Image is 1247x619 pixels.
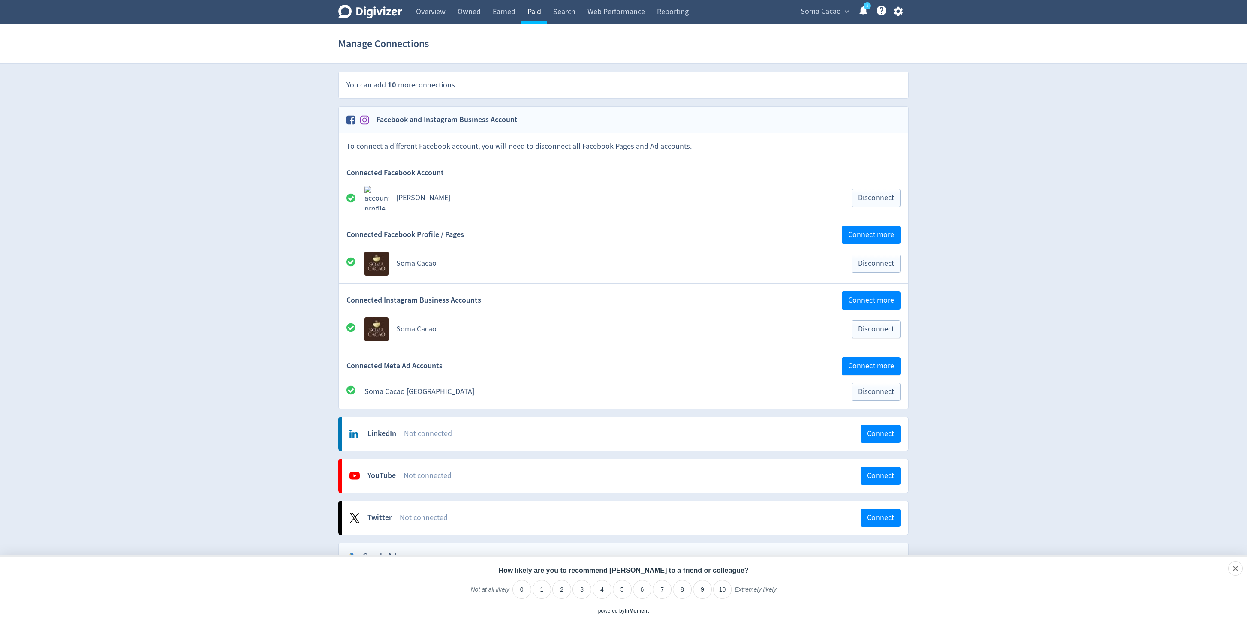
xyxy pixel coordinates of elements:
button: Connect more [842,226,901,244]
h2: Facebook and Instagram Business Account [370,114,518,125]
a: Soma Cacao [396,258,437,268]
img: Avatar for Soma Cacao [364,317,389,341]
button: Disconnect [852,320,901,338]
button: Soma Cacao [798,5,851,18]
span: Connected Facebook Account [346,168,444,178]
label: Not at all likely [470,586,509,600]
div: Not connected [400,512,861,523]
button: Connect more [842,291,901,309]
li: 6 [633,580,652,599]
li: 7 [653,580,672,599]
li: 4 [593,580,611,599]
div: YouTube [367,470,396,481]
span: Disconnect [858,388,894,396]
li: 1 [533,580,551,599]
li: 5 [613,580,632,599]
span: Connected Meta Ad Accounts [346,361,443,371]
button: Disconnect [852,255,901,273]
button: Disconnect [852,189,901,207]
a: LinkedInNot connectedConnect [342,417,908,451]
span: Connect [867,472,894,480]
text: 1 [866,3,868,9]
span: You can add more connections . [346,80,457,90]
span: Disconnect [858,194,894,202]
a: 1 [864,2,871,9]
li: 8 [673,580,692,599]
div: Not connected [404,470,861,481]
div: All good [346,385,364,398]
div: To connect a different Facebook account, you will need to disconnect all Facebook Pages and Ad ac... [339,133,908,159]
button: Connect [861,467,901,485]
label: Extremely likely [735,586,776,600]
div: All good [346,257,364,270]
span: Soma Cacao [801,5,841,18]
div: Close survey [1228,561,1243,576]
div: powered by inmoment [598,607,649,615]
a: InMoment [625,608,649,614]
li: 0 [512,580,531,599]
img: Avatar for Soma Cacao [364,252,389,276]
span: Connect [867,430,894,438]
button: Disconnect [852,383,901,401]
span: Connected Facebook Profile / Pages [346,229,464,240]
li: 9 [693,580,712,599]
button: Connect more [842,357,901,375]
li: 10 [713,580,732,599]
h1: Manage Connections [338,30,429,57]
span: expand_more [843,8,851,15]
span: Connect more [848,297,894,304]
div: LinkedIn [367,428,396,439]
a: YouTubeNot connectedConnect [342,459,908,493]
span: Connect [867,514,894,522]
li: 3 [572,580,591,599]
span: Disconnect [858,260,894,267]
button: Connect [861,509,901,527]
div: Not connected [404,428,861,439]
span: Connect more [848,362,894,370]
div: All good [346,322,364,336]
div: Twitter [367,512,392,523]
span: Disconnect [858,325,894,333]
button: Connect [861,425,901,443]
a: TwitterNot connectedConnect [342,501,908,535]
a: Soma Cacao [GEOGRAPHIC_DATA] [364,387,474,397]
span: Connect more [848,231,894,239]
h2: Google Ads [357,551,400,562]
span: Connected Instagram Business Accounts [346,295,481,306]
li: 2 [552,580,571,599]
img: account profile [364,186,389,210]
span: 10 [388,80,396,90]
a: Soma Cacao [396,324,437,334]
a: [PERSON_NAME] [396,193,450,203]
